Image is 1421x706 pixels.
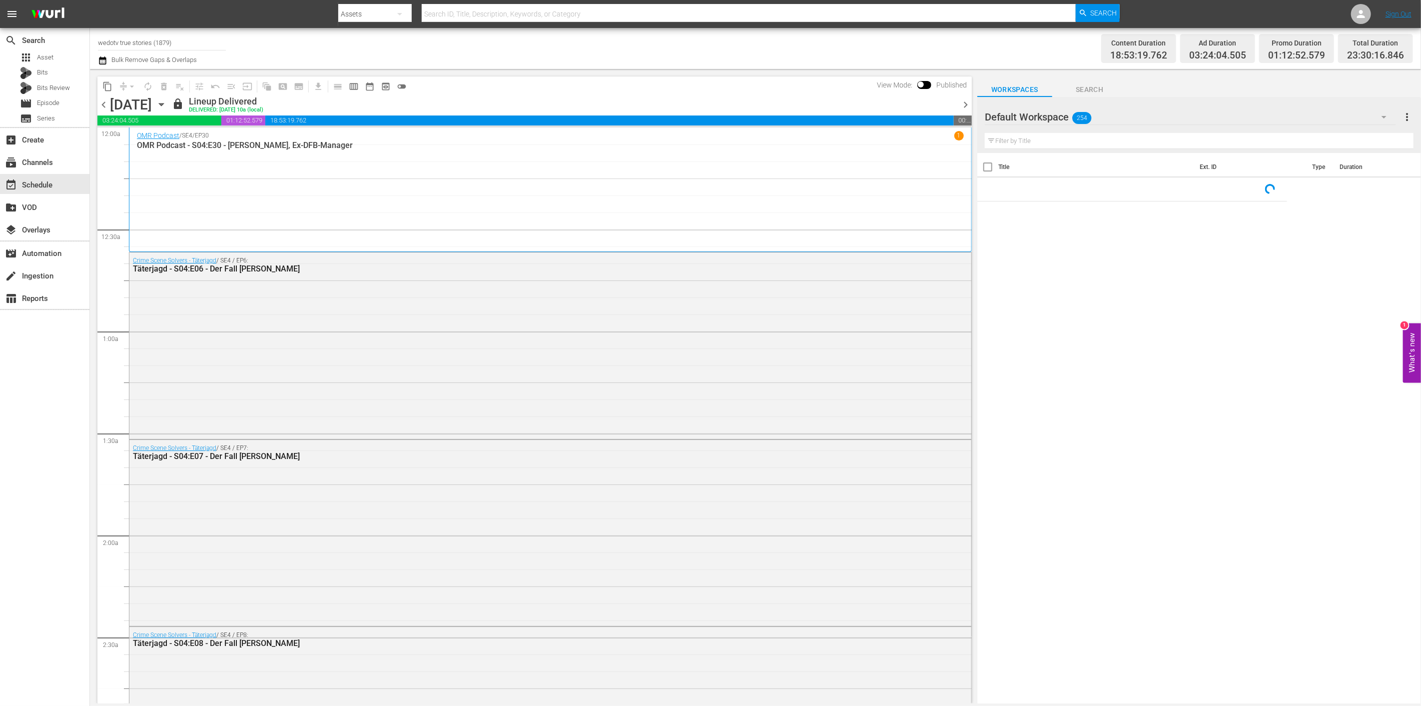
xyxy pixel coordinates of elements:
[189,96,263,107] div: Lineup Delivered
[5,224,17,236] span: Overlays
[1401,321,1409,329] div: 1
[291,78,307,94] span: Create Series Block
[137,131,179,139] a: OMR Podcast
[1268,50,1325,61] span: 01:12:52.579
[133,444,911,461] div: / SE4 / EP7:
[1072,107,1091,128] span: 254
[99,78,115,94] span: Copy Lineup
[133,451,911,461] div: Täterjagd - S04:E07 - Der Fall [PERSON_NAME]
[133,444,216,451] a: Crime Scene Solvers - Täterjagd
[1091,4,1117,22] span: Search
[97,115,221,125] span: 03:24:04.505
[326,76,346,96] span: Day Calendar View
[20,97,32,109] span: Episode
[381,81,391,91] span: preview_outlined
[397,81,407,91] span: toggle_off
[346,78,362,94] span: Week Calendar View
[1403,323,1421,383] button: Open Feedback Widget
[20,82,32,94] div: Bits Review
[394,78,410,94] span: 24 hours Lineup View is OFF
[115,78,140,94] span: Remove Gaps & Overlaps
[1189,50,1246,61] span: 03:24:04.505
[189,107,263,113] div: DELIVERED: [DATE] 10a (local)
[37,113,55,123] span: Series
[954,115,972,125] span: 00:29:43.154
[5,201,17,213] span: VOD
[37,98,59,108] span: Episode
[102,81,112,91] span: content_copy
[998,153,1194,181] th: Title
[133,264,911,273] div: Täterjagd - S04:E06 - Der Fall [PERSON_NAME]
[37,52,53,62] span: Asset
[133,631,216,638] a: Crime Scene Solvers - Täterjagd
[20,51,32,63] span: Asset
[1402,111,1414,123] span: more_vert
[977,83,1052,96] span: Workspaces
[959,98,972,111] span: chevron_right
[275,78,291,94] span: Create Search Block
[255,76,275,96] span: Refresh All Search Blocks
[137,140,964,150] p: OMR Podcast - S04:E30 - [PERSON_NAME], Ex-DFB-Manager
[221,115,266,125] span: 01:12:52.579
[5,179,17,191] span: Schedule
[985,103,1397,131] div: Default Workspace
[1110,36,1167,50] div: Content Duration
[195,132,209,139] p: EP30
[110,56,197,63] span: Bulk Remove Gaps & Overlaps
[1402,105,1414,129] button: more_vert
[1334,153,1394,181] th: Duration
[110,96,152,113] div: [DATE]
[265,115,953,125] span: 18:53:19.762
[362,78,378,94] span: Month Calendar View
[5,292,17,304] span: Reports
[1194,153,1307,181] th: Ext. ID
[207,78,223,94] span: Revert to Primary Episode
[1347,36,1404,50] div: Total Duration
[133,257,216,264] a: Crime Scene Solvers - Täterjagd
[5,156,17,168] span: Channels
[5,34,17,46] span: Search
[917,81,924,88] span: Toggle to switch from Published to Draft view.
[378,78,394,94] span: View Backup
[1110,50,1167,61] span: 18:53:19.762
[20,112,32,124] span: Series
[6,8,18,20] span: menu
[179,132,182,139] p: /
[133,631,911,648] div: / SE4 / EP8:
[872,81,917,89] span: View Mode:
[1268,36,1325,50] div: Promo Duration
[172,78,188,94] span: Clear Lineup
[1189,36,1246,50] div: Ad Duration
[307,76,326,96] span: Download as CSV
[156,78,172,94] span: Select an event to delete
[140,78,156,94] span: Loop Content
[97,98,110,111] span: chevron_left
[5,134,17,146] span: Create
[182,132,195,139] p: SE4 /
[20,67,32,79] div: Bits
[1076,4,1120,22] button: Search
[349,81,359,91] span: calendar_view_week_outlined
[5,247,17,259] span: Automation
[133,638,911,648] div: Täterjagd - S04:E08 - Der Fall [PERSON_NAME]
[931,81,972,89] span: Published
[957,132,961,139] p: 1
[1052,83,1127,96] span: Search
[239,78,255,94] span: Update Metadata from Key Asset
[188,76,207,96] span: Customize Events
[37,83,70,93] span: Bits Review
[5,270,17,282] span: Ingestion
[37,67,48,77] span: Bits
[1386,10,1412,18] a: Sign Out
[1307,153,1334,181] th: Type
[172,98,184,110] span: lock
[223,78,239,94] span: Fill episodes with ad slates
[365,81,375,91] span: date_range_outlined
[1347,50,1404,61] span: 23:30:16.846
[24,2,72,26] img: ans4CAIJ8jUAAAAAAAAAAAAAAAAAAAAAAAAgQb4GAAAAAAAAAAAAAAAAAAAAAAAAJMjXAAAAAAAAAAAAAAAAAAAAAAAAgAT5G...
[133,257,911,273] div: / SE4 / EP6:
